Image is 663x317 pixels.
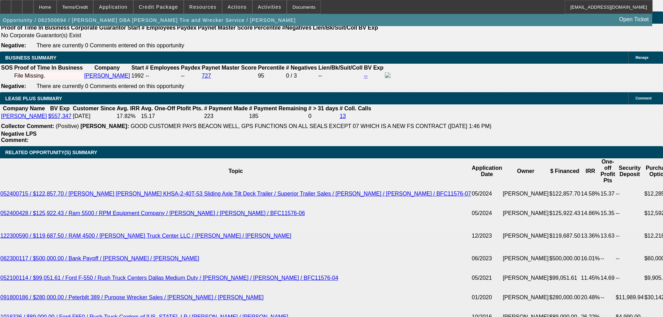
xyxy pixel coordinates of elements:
td: 13.36% [581,223,600,249]
b: Paydex [181,65,200,71]
span: There are currently 0 Comments entered on this opportunity [37,42,184,48]
td: 0 [308,113,339,120]
span: -- [145,73,149,79]
a: 727 [202,73,211,79]
td: 14.86% [581,204,600,223]
b: BV Exp [50,105,70,111]
td: -- [615,249,644,268]
span: RELATED OPPORTUNITY(S) SUMMARY [5,150,97,155]
td: $125,922.43 [549,204,581,223]
td: 20.48% [581,288,600,307]
span: Application [99,4,127,10]
b: Start [131,65,144,71]
td: $122,857.70 [549,184,581,204]
b: Lien/Bk/Suit/Coll [313,25,357,31]
div: 95 [258,73,284,79]
span: Opportunity / 082500694 / [PERSON_NAME] DBA [PERSON_NAME] Tire and Wrecker Service / [PERSON_NAME] [3,17,296,23]
a: [PERSON_NAME] [1,113,47,119]
b: Negative: [1,42,26,48]
b: Customer Since [73,105,115,111]
button: Activities [253,0,287,14]
b: Negative: [1,83,26,89]
span: Manage [636,56,648,60]
td: [PERSON_NAME] [503,223,549,249]
b: [PERSON_NAME]: [80,123,129,129]
b: Collector Comment: [1,123,54,129]
td: 17.82% [116,113,140,120]
td: [PERSON_NAME] [503,184,549,204]
span: GOOD CUSTOMER PAYS BEACON WELL, GPS FUNCTIONS ON ALL SEALS EXCEPT 07 WHICH IS A NEW FS CONTRACT (... [131,123,491,129]
td: -- [615,184,644,204]
td: [DATE] [72,113,116,120]
a: 13 [340,113,346,119]
td: 12/2023 [472,223,503,249]
b: Percentile [258,65,284,71]
td: No Corporate Guarantor(s) Exist [1,32,381,39]
span: Resources [189,4,216,10]
td: [PERSON_NAME] [503,288,549,307]
td: 185 [249,113,307,120]
b: Company Name [3,105,45,111]
th: $ Financed [549,158,581,184]
td: 14.58% [581,184,600,204]
td: $280,000.00 [549,288,581,307]
b: # Negatives [286,65,317,71]
b: # > 31 days [308,105,338,111]
a: 052100114 / $99,051.61 / Ford F-550 / Rush Truck Centers Dallas Medium Duty / [PERSON_NAME] / [PE... [0,275,338,281]
div: File Missing. [14,73,83,79]
th: IRR [581,158,600,184]
td: -- [615,223,644,249]
td: 05/2021 [472,268,503,288]
a: -- [364,73,368,79]
b: BV Exp [358,25,378,31]
th: SOS [1,64,13,71]
b: # Coll. Calls [340,105,371,111]
td: $119,687.50 [549,223,581,249]
a: Open Ticket [616,14,652,25]
span: Activities [258,4,282,10]
span: (Positive) [56,123,79,129]
td: -- [615,204,644,223]
span: Comment [636,96,652,100]
th: Owner [503,158,549,184]
span: There are currently 0 Comments entered on this opportunity [37,83,184,89]
td: $11,989.94 [615,288,644,307]
th: Security Deposit [615,158,644,184]
b: # Employees [145,65,180,71]
th: Proof of Time In Business [14,64,83,71]
b: BV Exp [364,65,384,71]
b: Avg. IRR [117,105,140,111]
td: -- [318,72,363,80]
td: -- [600,288,616,307]
td: 16.01% [581,249,600,268]
span: Actions [228,4,247,10]
a: 062300117 / $500,000.00 / Bank Payoff / [PERSON_NAME] / [PERSON_NAME] [0,255,199,261]
span: LEASE PLUS SUMMARY [5,96,62,101]
b: Avg. One-Off Ptofit Pts. [141,105,203,111]
td: 223 [204,113,248,120]
td: 1992 [131,72,144,80]
span: Credit Package [139,4,178,10]
td: 15.37 [600,184,616,204]
td: 05/2024 [472,184,503,204]
img: facebook-icon.png [385,72,390,78]
th: Application Date [472,158,503,184]
td: [PERSON_NAME] [503,268,549,288]
b: Paynet Master Score [202,65,256,71]
td: 01/2020 [472,288,503,307]
span: BUSINESS SUMMARY [5,55,56,61]
td: -- [600,249,616,268]
td: 14.69 [600,268,616,288]
td: 11.45% [581,268,600,288]
a: 052400715 / $122,857.70 / [PERSON_NAME] [PERSON_NAME] KHSA-2-40T-53 Sliding Axle Tilt Deck Traile... [0,191,471,197]
b: Lien/Bk/Suit/Coll [318,65,363,71]
td: 05/2024 [472,204,503,223]
button: Credit Package [134,0,183,14]
td: [PERSON_NAME] [503,204,549,223]
a: 091800186 / $280,000.00 / Peterbilt 389 / Purpose Wrecker Sales / [PERSON_NAME] / [PERSON_NAME] [0,294,264,300]
a: 052400428 / $125,922.43 / Ram 5500 / RPM Equipment Company / [PERSON_NAME] / [PERSON_NAME] / BFC1... [0,210,305,216]
td: [PERSON_NAME] [503,249,549,268]
a: [PERSON_NAME] [84,73,130,79]
td: 15.17 [141,113,203,120]
b: Company [94,65,120,71]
